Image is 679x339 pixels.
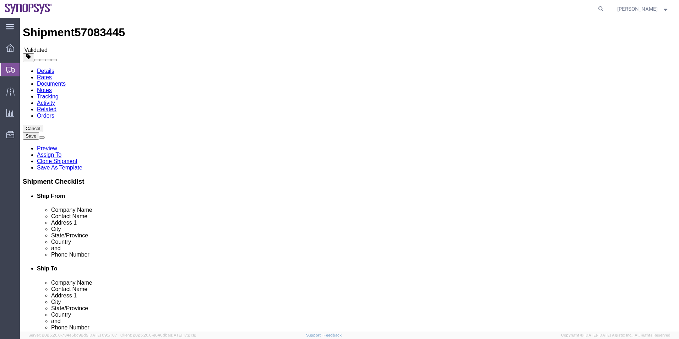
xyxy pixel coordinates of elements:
button: [PERSON_NAME] [617,5,669,13]
span: Server: 2025.20.0-734e5bc92d9 [28,333,117,337]
span: Copyright © [DATE]-[DATE] Agistix Inc., All Rights Reserved [561,332,670,338]
a: Feedback [324,333,342,337]
iframe: FS Legacy Container [20,18,679,332]
span: [DATE] 17:21:12 [170,333,196,337]
span: [DATE] 09:51:07 [88,333,117,337]
img: logo [5,4,53,14]
a: Support [306,333,324,337]
span: Kaelen O'Connor [617,5,658,13]
span: Client: 2025.20.0-e640dba [120,333,196,337]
